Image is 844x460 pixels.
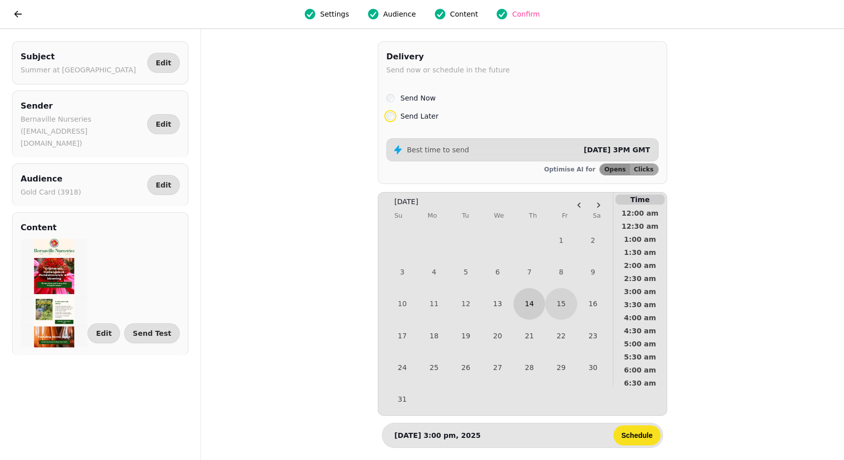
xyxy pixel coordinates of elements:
[131,276,288,298] span: We have all you need to carry colour through the seasons
[613,220,667,233] button: 12:30 am
[386,384,418,415] button: Sunday, August 31st, 2025
[545,256,577,288] button: Friday, August 8th, 2025
[615,195,665,205] p: Time
[147,175,180,195] button: Edit
[613,311,667,324] button: 4:00 am
[621,210,659,217] span: 12:00 am
[462,207,469,224] th: Tuesday
[21,172,81,186] h2: Audience
[156,59,171,66] span: Edit
[482,320,513,351] button: Wednesday, August 20th, 2025
[147,114,180,134] button: Edit
[386,288,418,320] button: Sunday, August 10th, 2025
[577,320,609,351] button: Saturday, August 23rd, 2025
[482,256,513,288] button: Wednesday, August 6th, 2025
[513,288,545,320] button: Thursday, August 14th, 2025
[133,330,171,337] span: Send Test
[613,285,667,298] button: 3:00 am
[512,9,540,19] span: Confirm
[386,207,609,415] table: August 2025
[210,89,268,100] h1: Tips
[428,207,437,224] th: Monday
[152,89,210,100] h1: About
[613,377,667,390] button: 6:30 am
[147,53,180,73] button: Edit
[613,363,667,377] button: 6:00 am
[418,320,450,351] button: Monday, August 18th, 2025
[613,272,667,285] button: 2:30 am
[407,145,469,155] p: Best time to send
[604,166,626,172] span: Opens
[613,207,667,220] button: 12:00 am
[621,340,659,347] span: 5:00 am
[450,256,482,288] button: Tuesday, August 5th, 2025
[513,320,545,351] button: Thursday, August 21st, 2025
[593,207,601,224] th: Saturday
[621,314,659,321] span: 4:00 am
[394,197,418,207] span: [DATE]
[613,350,667,363] button: 5:30 am
[577,224,609,256] button: Saturday, August 2nd, 2025
[418,256,450,288] button: Monday, August 4th, 2025
[545,288,577,320] button: Friday, August 15th, 2025, selected
[577,351,609,383] button: Saturday, August 30th, 2025
[529,207,537,224] th: Thursday
[613,298,667,311] button: 3:30 am
[124,323,180,343] button: Send Test
[383,9,416,19] span: Audience
[400,110,439,122] label: Send Later
[482,351,513,383] button: Wednesday, August 27th, 2025
[621,366,659,374] span: 6:00 am
[621,236,659,243] span: 1:00 am
[400,92,436,104] label: Send Now
[513,351,545,383] button: Thursday, August 28th, 2025
[386,50,510,64] h2: Delivery
[577,288,609,320] button: Saturday, August 16th, 2025
[156,181,171,189] span: Edit
[613,337,667,350] button: 5:00 am
[418,351,450,383] button: Monday, August 25th, 2025
[621,432,653,439] span: Schedule
[278,89,331,100] h1: Contact
[545,224,577,256] button: Friday, August 1st, 2025
[613,233,667,246] button: 1:00 am
[630,164,658,175] button: Clicks
[87,323,120,343] button: Edit
[513,256,545,288] button: Thursday, August 7th, 2025
[218,384,298,411] span: Keep your tools sharp
[320,9,349,19] span: Settings
[21,221,57,235] h2: Content
[600,164,630,175] button: Opens
[450,351,482,383] button: Tuesday, August 26th, 2025
[544,165,595,173] p: Optimise AI for
[571,197,588,214] button: Go to the Previous Month
[21,113,143,149] p: Bernaville Nurseries ([EMAIL_ADDRESS][DOMAIN_NAME])
[21,64,136,76] p: Summer at [GEOGRAPHIC_DATA]
[584,146,650,154] span: [DATE] 3PM GMT
[621,249,659,256] span: 1:30 am
[613,324,667,337] button: 4:30 am
[99,269,321,306] a: We have all you need to carry colour through the seasons
[621,223,659,230] span: 12:30 am
[577,256,609,288] button: Saturday, August 9th, 2025
[418,288,450,320] button: Monday, August 11th, 2025
[386,320,418,351] button: Sunday, August 17th, 2025
[590,197,607,214] button: Go to the Next Month
[21,99,143,113] h2: Sender
[450,288,482,320] button: Tuesday, August 12th, 2025
[21,186,81,198] p: Gold Card (3918)
[394,430,481,440] p: [DATE] 3:00 pm, 2025
[621,275,659,282] span: 2:30 am
[386,351,418,383] button: Sunday, August 24th, 2025
[621,380,659,387] span: 6:30 am
[483,289,512,319] button: Today, Wednesday, August 13th, 2025
[545,351,577,383] button: Friday, August 29th, 2025
[621,301,659,308] span: 3:30 am
[562,207,568,224] th: Friday
[96,330,112,337] span: Edit
[450,9,478,19] span: Content
[545,320,577,351] button: Friday, August 22nd, 2025
[621,353,659,360] span: 5:30 am
[621,262,659,269] span: 2:00 am
[386,64,510,76] p: Send now or schedule in the future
